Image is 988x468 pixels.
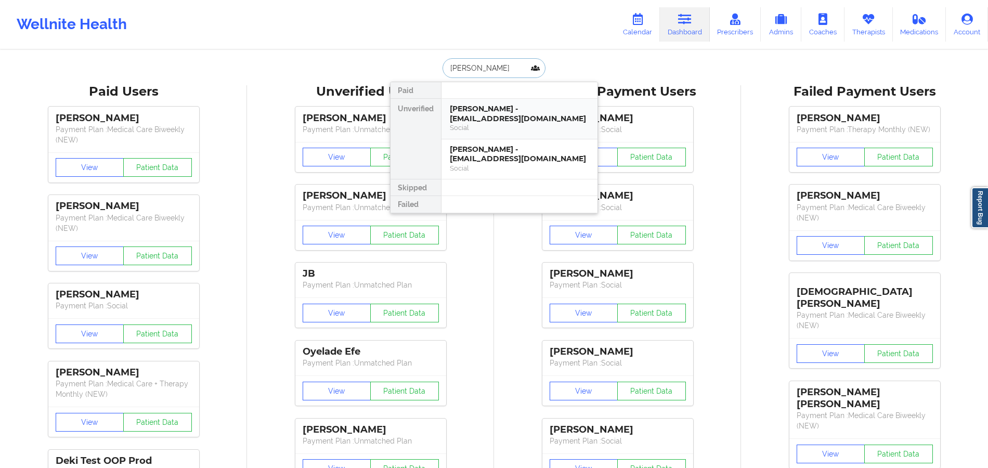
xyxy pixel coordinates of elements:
[864,445,933,463] button: Patient Data
[893,7,946,42] a: Medications
[56,367,192,379] div: [PERSON_NAME]
[450,104,589,123] div: [PERSON_NAME] - [EMAIL_ADDRESS][DOMAIN_NAME]
[550,358,686,368] p: Payment Plan : Social
[550,124,686,135] p: Payment Plan : Social
[7,84,240,100] div: Paid Users
[710,7,761,42] a: Prescribers
[56,246,124,265] button: View
[303,280,439,290] p: Payment Plan : Unmatched Plan
[123,324,192,343] button: Patient Data
[370,148,439,166] button: Patient Data
[761,7,801,42] a: Admins
[303,358,439,368] p: Payment Plan : Unmatched Plan
[303,202,439,213] p: Payment Plan : Unmatched Plan
[303,148,371,166] button: View
[864,344,933,363] button: Patient Data
[617,148,686,166] button: Patient Data
[864,148,933,166] button: Patient Data
[56,455,192,467] div: Deki Test OOP Prod
[844,7,893,42] a: Therapists
[303,346,439,358] div: Oyelade Efe
[56,379,192,399] p: Payment Plan : Medical Care + Therapy Monthly (NEW)
[56,213,192,233] p: Payment Plan : Medical Care Biweekly (NEW)
[303,382,371,400] button: View
[391,99,441,179] div: Unverified
[797,344,865,363] button: View
[801,7,844,42] a: Coaches
[748,84,981,100] div: Failed Payment Users
[450,145,589,164] div: [PERSON_NAME] - [EMAIL_ADDRESS][DOMAIN_NAME]
[56,413,124,432] button: View
[797,202,933,223] p: Payment Plan : Medical Care Biweekly (NEW)
[370,304,439,322] button: Patient Data
[797,148,865,166] button: View
[303,304,371,322] button: View
[797,190,933,202] div: [PERSON_NAME]
[550,382,618,400] button: View
[501,84,734,100] div: Skipped Payment Users
[550,424,686,436] div: [PERSON_NAME]
[797,112,933,124] div: [PERSON_NAME]
[946,7,988,42] a: Account
[56,301,192,311] p: Payment Plan : Social
[391,179,441,196] div: Skipped
[56,158,124,177] button: View
[971,187,988,228] a: Report Bug
[550,304,618,322] button: View
[303,226,371,244] button: View
[797,124,933,135] p: Payment Plan : Therapy Monthly (NEW)
[391,196,441,213] div: Failed
[797,278,933,310] div: [DEMOGRAPHIC_DATA][PERSON_NAME]
[56,112,192,124] div: [PERSON_NAME]
[303,190,439,202] div: [PERSON_NAME]
[254,84,487,100] div: Unverified Users
[797,386,933,410] div: [PERSON_NAME] [PERSON_NAME]
[450,164,589,173] div: Social
[123,158,192,177] button: Patient Data
[864,236,933,255] button: Patient Data
[56,200,192,212] div: [PERSON_NAME]
[303,124,439,135] p: Payment Plan : Unmatched Plan
[797,445,865,463] button: View
[550,280,686,290] p: Payment Plan : Social
[797,310,933,331] p: Payment Plan : Medical Care Biweekly (NEW)
[615,7,660,42] a: Calendar
[56,289,192,301] div: [PERSON_NAME]
[391,82,441,99] div: Paid
[660,7,710,42] a: Dashboard
[550,202,686,213] p: Payment Plan : Social
[617,304,686,322] button: Patient Data
[56,124,192,145] p: Payment Plan : Medical Care Biweekly (NEW)
[550,190,686,202] div: [PERSON_NAME]
[303,424,439,436] div: [PERSON_NAME]
[123,246,192,265] button: Patient Data
[450,123,589,132] div: Social
[550,268,686,280] div: [PERSON_NAME]
[550,436,686,446] p: Payment Plan : Social
[797,410,933,431] p: Payment Plan : Medical Care Biweekly (NEW)
[303,112,439,124] div: [PERSON_NAME]
[550,112,686,124] div: [PERSON_NAME]
[617,382,686,400] button: Patient Data
[370,226,439,244] button: Patient Data
[550,226,618,244] button: View
[797,236,865,255] button: View
[303,436,439,446] p: Payment Plan : Unmatched Plan
[303,268,439,280] div: JB
[370,382,439,400] button: Patient Data
[56,324,124,343] button: View
[550,346,686,358] div: [PERSON_NAME]
[617,226,686,244] button: Patient Data
[123,413,192,432] button: Patient Data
